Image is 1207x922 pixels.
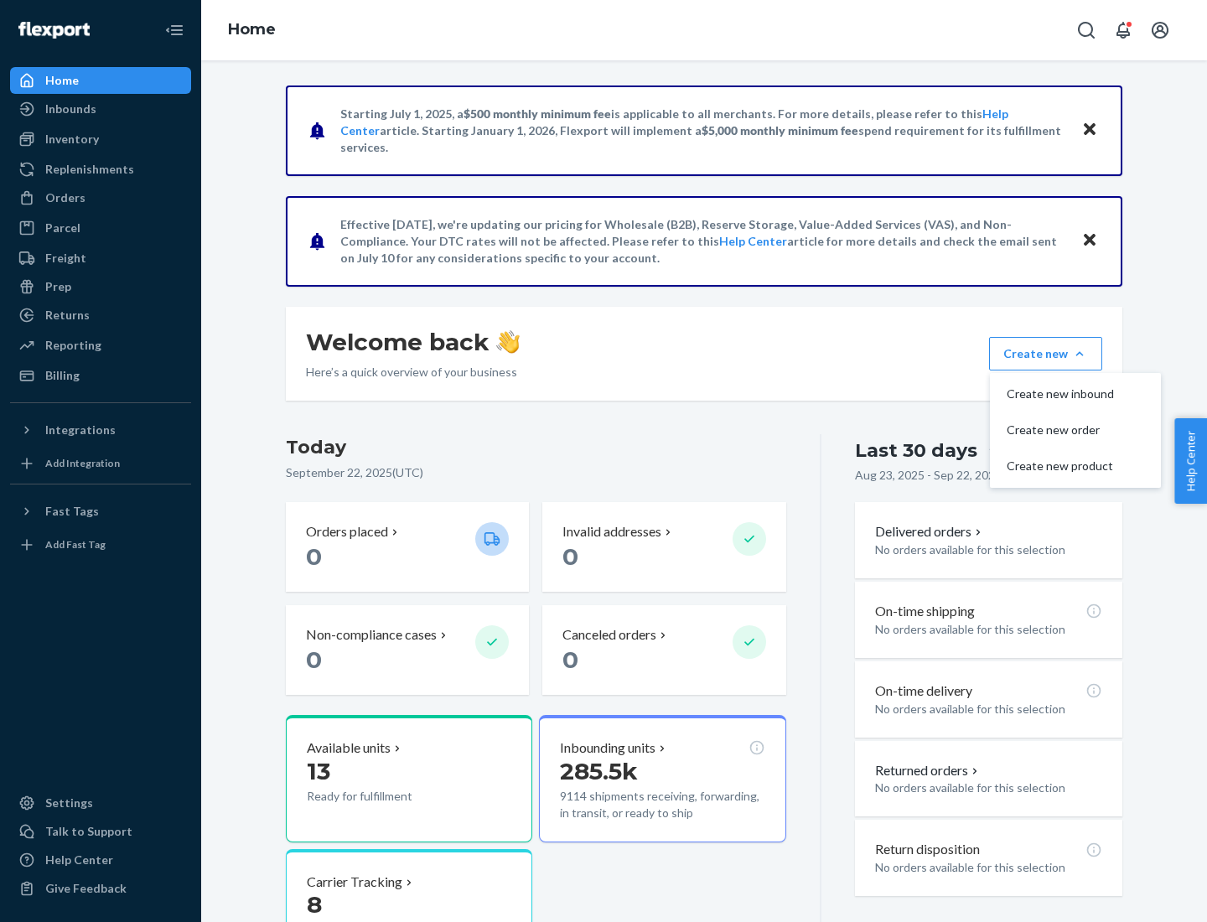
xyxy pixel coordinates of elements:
[10,215,191,241] a: Parcel
[542,605,785,695] button: Canceled orders 0
[719,234,787,248] a: Help Center
[1106,13,1140,47] button: Open notifications
[286,502,529,592] button: Orders placed 0
[875,840,980,859] p: Return disposition
[10,450,191,477] a: Add Integration
[989,337,1102,370] button: Create newCreate new inboundCreate new orderCreate new product
[45,823,132,840] div: Talk to Support
[10,818,191,845] a: Talk to Support
[286,464,786,481] p: September 22, 2025 ( UTC )
[45,795,93,811] div: Settings
[45,307,90,324] div: Returns
[1143,13,1177,47] button: Open account menu
[560,788,764,821] p: 9114 shipments receiving, forwarding, in transit, or ready to ship
[228,20,276,39] a: Home
[562,625,656,645] p: Canceled orders
[10,875,191,902] button: Give Feedback
[10,96,191,122] a: Inbounds
[993,376,1158,412] button: Create new inbound
[560,757,638,785] span: 285.5k
[10,332,191,359] a: Reporting
[993,448,1158,484] button: Create new product
[307,788,462,805] p: Ready for fulfillment
[10,531,191,558] a: Add Fast Tag
[10,498,191,525] button: Fast Tags
[306,522,388,541] p: Orders placed
[45,337,101,354] div: Reporting
[1007,460,1114,472] span: Create new product
[10,67,191,94] a: Home
[286,605,529,695] button: Non-compliance cases 0
[464,106,611,121] span: $500 monthly minimum fee
[875,602,975,621] p: On-time shipping
[560,738,655,758] p: Inbounding units
[10,790,191,816] a: Settings
[10,126,191,153] a: Inventory
[1007,388,1114,400] span: Create new inbound
[1079,118,1101,142] button: Close
[702,123,858,137] span: $5,000 monthly minimum fee
[875,780,1102,796] p: No orders available for this selection
[45,131,99,148] div: Inventory
[45,503,99,520] div: Fast Tags
[307,757,330,785] span: 13
[307,890,322,919] span: 8
[45,367,80,384] div: Billing
[306,327,520,357] h1: Welcome back
[10,302,191,329] a: Returns
[855,438,977,464] div: Last 30 days
[562,522,661,541] p: Invalid addresses
[10,362,191,389] a: Billing
[496,330,520,354] img: hand-wave emoji
[286,434,786,461] h3: Today
[875,681,972,701] p: On-time delivery
[45,537,106,552] div: Add Fast Tag
[993,412,1158,448] button: Create new order
[45,456,120,470] div: Add Integration
[18,22,90,39] img: Flexport logo
[45,250,86,267] div: Freight
[1174,418,1207,504] button: Help Center
[875,522,985,541] button: Delivered orders
[1079,229,1101,253] button: Close
[307,873,402,892] p: Carrier Tracking
[562,645,578,674] span: 0
[875,621,1102,638] p: No orders available for this selection
[562,542,578,571] span: 0
[45,189,85,206] div: Orders
[45,852,113,868] div: Help Center
[306,625,437,645] p: Non-compliance cases
[340,106,1065,156] p: Starting July 1, 2025, a is applicable to all merchants. For more details, please refer to this a...
[855,467,1033,484] p: Aug 23, 2025 - Sep 22, 2025 ( UTC )
[45,880,127,897] div: Give Feedback
[875,701,1102,717] p: No orders available for this selection
[158,13,191,47] button: Close Navigation
[306,542,322,571] span: 0
[45,101,96,117] div: Inbounds
[45,422,116,438] div: Integrations
[286,715,532,842] button: Available units13Ready for fulfillment
[10,273,191,300] a: Prep
[539,715,785,842] button: Inbounding units285.5k9114 shipments receiving, forwarding, in transit, or ready to ship
[306,364,520,381] p: Here’s a quick overview of your business
[10,847,191,873] a: Help Center
[45,72,79,89] div: Home
[10,156,191,183] a: Replenishments
[10,417,191,443] button: Integrations
[45,161,134,178] div: Replenishments
[542,502,785,592] button: Invalid addresses 0
[10,245,191,272] a: Freight
[215,6,289,54] ol: breadcrumbs
[45,278,71,295] div: Prep
[875,761,982,780] button: Returned orders
[340,216,1065,267] p: Effective [DATE], we're updating our pricing for Wholesale (B2B), Reserve Storage, Value-Added Se...
[1070,13,1103,47] button: Open Search Box
[10,184,191,211] a: Orders
[875,859,1102,876] p: No orders available for this selection
[1007,424,1114,436] span: Create new order
[875,541,1102,558] p: No orders available for this selection
[45,220,80,236] div: Parcel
